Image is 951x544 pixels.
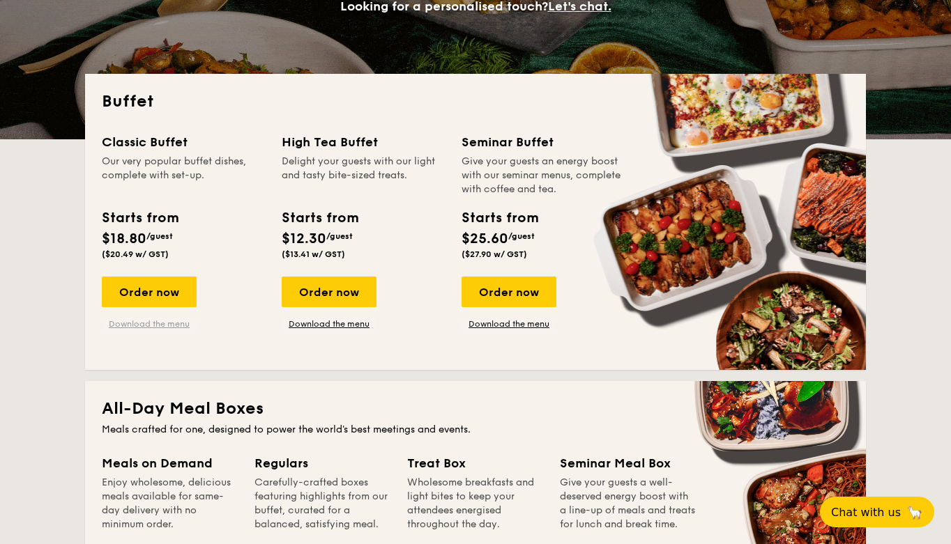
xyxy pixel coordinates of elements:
div: Treat Box [407,453,543,473]
span: ($20.49 w/ GST) [102,249,169,259]
span: $12.30 [282,231,326,247]
button: Chat with us🦙 [820,497,934,527]
span: ($13.41 w/ GST) [282,249,345,259]
div: Meals crafted for one, designed to power the world's best meetings and events. [102,423,849,437]
div: High Tea Buffet [282,132,445,152]
a: Download the menu [102,318,197,329]
span: $25.60 [462,231,508,247]
div: Seminar Buffet [462,132,625,152]
div: Give your guests a well-deserved energy boost with a line-up of meals and treats for lunch and br... [560,476,696,531]
div: Wholesome breakfasts and light bites to keep your attendees energised throughout the day. [407,476,543,531]
div: Meals on Demand [102,453,238,473]
div: Order now [102,277,197,307]
div: Seminar Meal Box [560,453,696,473]
a: Download the menu [462,318,556,329]
span: $18.80 [102,231,146,247]
div: Order now [462,277,556,307]
span: Chat with us [831,506,901,519]
div: Order now [282,277,376,307]
div: Give your guests an energy boost with our seminar menus, complete with coffee and tea. [462,155,625,196]
div: Delight your guests with our light and tasty bite-sized treats. [282,155,445,196]
span: /guest [326,231,353,241]
div: Starts from [462,208,538,228]
div: Carefully-crafted boxes featuring highlights from our buffet, curated for a balanced, satisfying ... [254,476,390,531]
div: Regulars [254,453,390,473]
h2: All-Day Meal Boxes [102,398,849,420]
div: Our very popular buffet dishes, complete with set-up. [102,155,265,196]
span: /guest [146,231,173,241]
div: Starts from [282,208,358,228]
span: 🦙 [906,504,923,520]
div: Classic Buffet [102,132,265,152]
div: Starts from [102,208,178,228]
h2: Buffet [102,91,849,113]
span: ($27.90 w/ GST) [462,249,527,259]
div: Enjoy wholesome, delicious meals available for same-day delivery with no minimum order. [102,476,238,531]
a: Download the menu [282,318,376,329]
span: /guest [508,231,535,241]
